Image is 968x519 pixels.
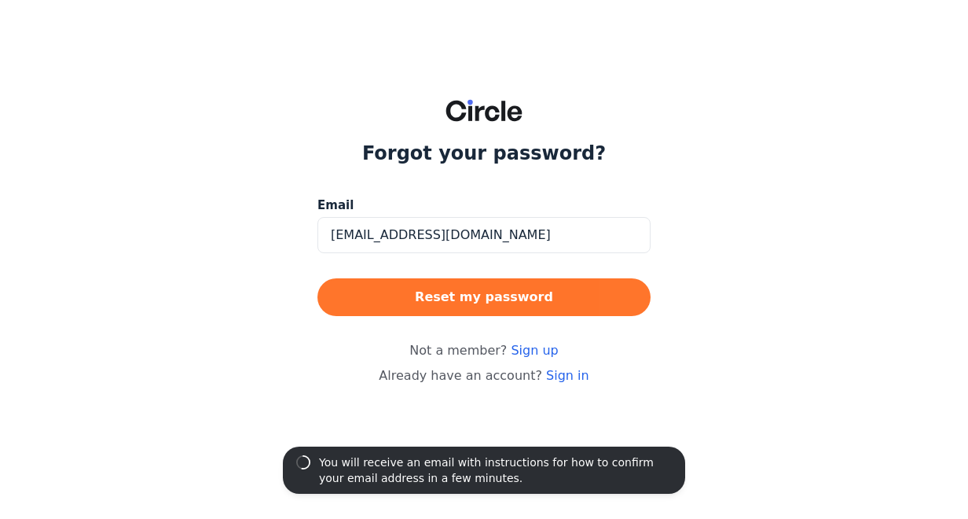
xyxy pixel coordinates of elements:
span: Email [317,197,354,215]
button: Reset my password [317,278,651,316]
a: Powered by Circle [280,423,688,451]
span: Powered by Circle [442,431,526,444]
span: You will receive an email with instructions for how to confirm your email address in a few minutes. [319,456,654,484]
span: Not a member? [409,341,558,360]
span: Already have an account? [379,368,588,383]
h1: Forgot your password? [362,141,606,166]
a: Sign up [511,343,558,358]
a: Sign in [546,368,589,383]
